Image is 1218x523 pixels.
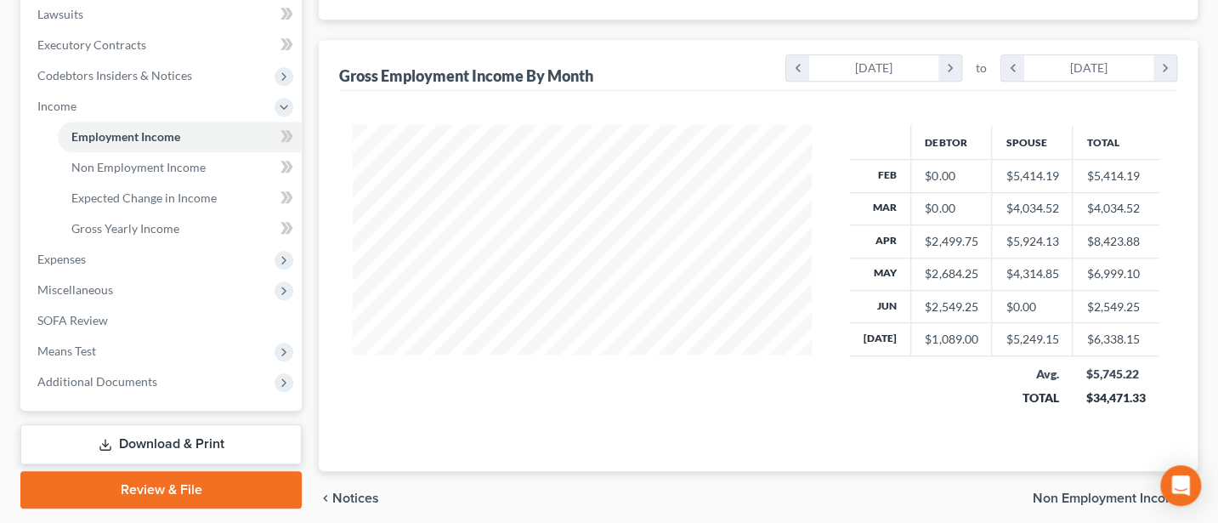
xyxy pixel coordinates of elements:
[1006,200,1058,217] div: $4,034.52
[1006,298,1058,316] div: $0.00
[20,424,302,464] a: Download & Print
[1073,125,1159,159] th: Total
[850,160,911,192] th: Feb
[925,298,977,316] div: $2,549.25
[850,291,911,323] th: Jun
[24,305,302,336] a: SOFA Review
[58,152,302,183] a: Non Employment Income
[938,55,961,81] i: chevron_right
[925,233,977,250] div: $2,499.75
[925,168,977,185] div: $0.00
[1073,225,1159,258] td: $8,423.88
[1073,192,1159,225] td: $4,034.52
[37,252,86,266] span: Expenses
[37,313,108,327] span: SOFA Review
[850,192,911,225] th: Mar
[71,190,217,205] span: Expected Change in Income
[71,129,180,144] span: Employment Income
[1033,492,1198,505] button: Non Employment Income chevron_right
[71,160,206,174] span: Non Employment Income
[37,7,83,21] span: Lawsuits
[850,225,911,258] th: Apr
[1006,168,1058,185] div: $5,414.19
[1073,258,1159,290] td: $6,999.10
[71,221,179,236] span: Gross Yearly Income
[1006,366,1059,383] div: Avg.
[37,344,96,358] span: Means Test
[37,374,157,389] span: Additional Documents
[24,30,302,60] a: Executory Contracts
[976,60,987,77] span: to
[37,99,76,113] span: Income
[925,265,977,282] div: $2,684.25
[1073,323,1159,355] td: $6,338.15
[339,65,593,86] div: Gross Employment Income By Month
[1024,55,1154,81] div: [DATE]
[992,125,1073,159] th: Spouse
[925,200,977,217] div: $0.00
[37,282,113,297] span: Miscellaneous
[332,492,379,505] span: Notices
[850,323,911,355] th: [DATE]
[925,331,977,348] div: $1,089.00
[58,122,302,152] a: Employment Income
[1006,331,1058,348] div: $5,249.15
[809,55,939,81] div: [DATE]
[786,55,809,81] i: chevron_left
[850,258,911,290] th: May
[58,183,302,213] a: Expected Change in Income
[911,125,992,159] th: Debtor
[319,492,332,505] i: chevron_left
[1006,389,1059,406] div: TOTAL
[58,213,302,244] a: Gross Yearly Income
[319,492,379,505] button: chevron_left Notices
[1006,265,1058,282] div: $4,314.85
[1086,389,1146,406] div: $34,471.33
[1001,55,1024,81] i: chevron_left
[1073,291,1159,323] td: $2,549.25
[1073,160,1159,192] td: $5,414.19
[20,471,302,509] a: Review & File
[1086,366,1146,383] div: $5,745.22
[37,37,146,52] span: Executory Contracts
[1006,233,1058,250] div: $5,924.13
[1033,492,1184,505] span: Non Employment Income
[37,68,192,82] span: Codebtors Insiders & Notices
[1153,55,1176,81] i: chevron_right
[1160,465,1201,506] div: Open Intercom Messenger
